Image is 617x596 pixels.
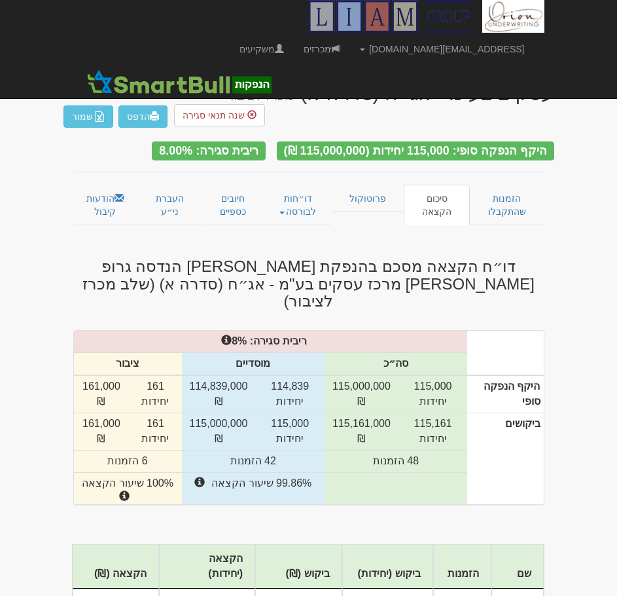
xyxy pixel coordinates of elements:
div: היקף הנפקה סופי: 115,000 יחידות (115,000,000 ₪) [277,141,554,160]
th: שם [491,545,544,589]
button: שמור [63,105,113,128]
td: 114,839,000 ₪ [182,375,256,413]
td: 99.86% שיעור הקצאה [182,472,325,504]
td: 6 הזמנות [74,450,182,472]
a: מכרזים [294,33,350,65]
a: משקיעים [230,33,294,65]
td: 115,000 יחידות [256,413,325,451]
th: סה״כ [325,352,467,375]
h3: דו״ח הקצאה מסכם בהנפקת [PERSON_NAME] הנדסה גרופ [PERSON_NAME] מרכז עסקים בע"מ - אג״ח (סדרה א) (של... [63,258,554,310]
a: סיכום הקצאה [404,185,470,225]
th: הזמנות [433,545,491,589]
td: 48 הזמנות [325,450,467,472]
th: מוסדיים [182,352,325,375]
td: 115,000 יחידות [398,375,467,413]
td: 161 יחידות [129,375,181,413]
a: דו״חות לבורסה [264,185,331,225]
span: 8 [232,335,238,346]
a: [EMAIL_ADDRESS][DOMAIN_NAME] [350,33,534,65]
a: הדפס [118,105,167,128]
td: 100% שיעור הקצאה [74,472,182,504]
th: הקצאה (₪) [73,545,160,589]
div: ריבית סגירה: 8.00% [152,141,266,160]
th: ביקושים [467,413,543,505]
td: 115,161,000 ₪ [325,413,398,451]
th: ציבור [74,352,182,375]
button: שנה תנאי סגירה [174,104,265,126]
th: היקף הנפקה סופי [467,375,543,413]
img: excel-file-white.png [94,111,105,122]
th: ביקוש (יחידות) [342,545,433,589]
a: חיובים כספיים [202,185,265,225]
a: פרוטוקול [331,185,404,212]
td: 115,161 יחידות [398,413,467,451]
div: % [67,334,474,349]
td: 115,000,000 ₪ [182,413,256,451]
a: הודעות קיבול [73,185,138,225]
span: שנה תנאי סגירה [183,110,245,121]
a: הזמנות שהתקבלו [470,185,544,225]
th: ביקוש (₪) [255,545,342,589]
strong: ריבית סגירה: [250,335,307,346]
td: 115,000,000 ₪ [325,375,398,413]
td: 114,839 יחידות [256,375,325,413]
td: 42 הזמנות [182,450,325,472]
img: SmartBull Logo [83,69,275,95]
td: 161 יחידות [129,413,181,451]
td: 161,000 ₪ [74,375,130,413]
td: 161,000 ₪ [74,413,130,451]
th: הקצאה (יחידות) [159,545,255,589]
a: העברת ני״ע [137,185,202,225]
